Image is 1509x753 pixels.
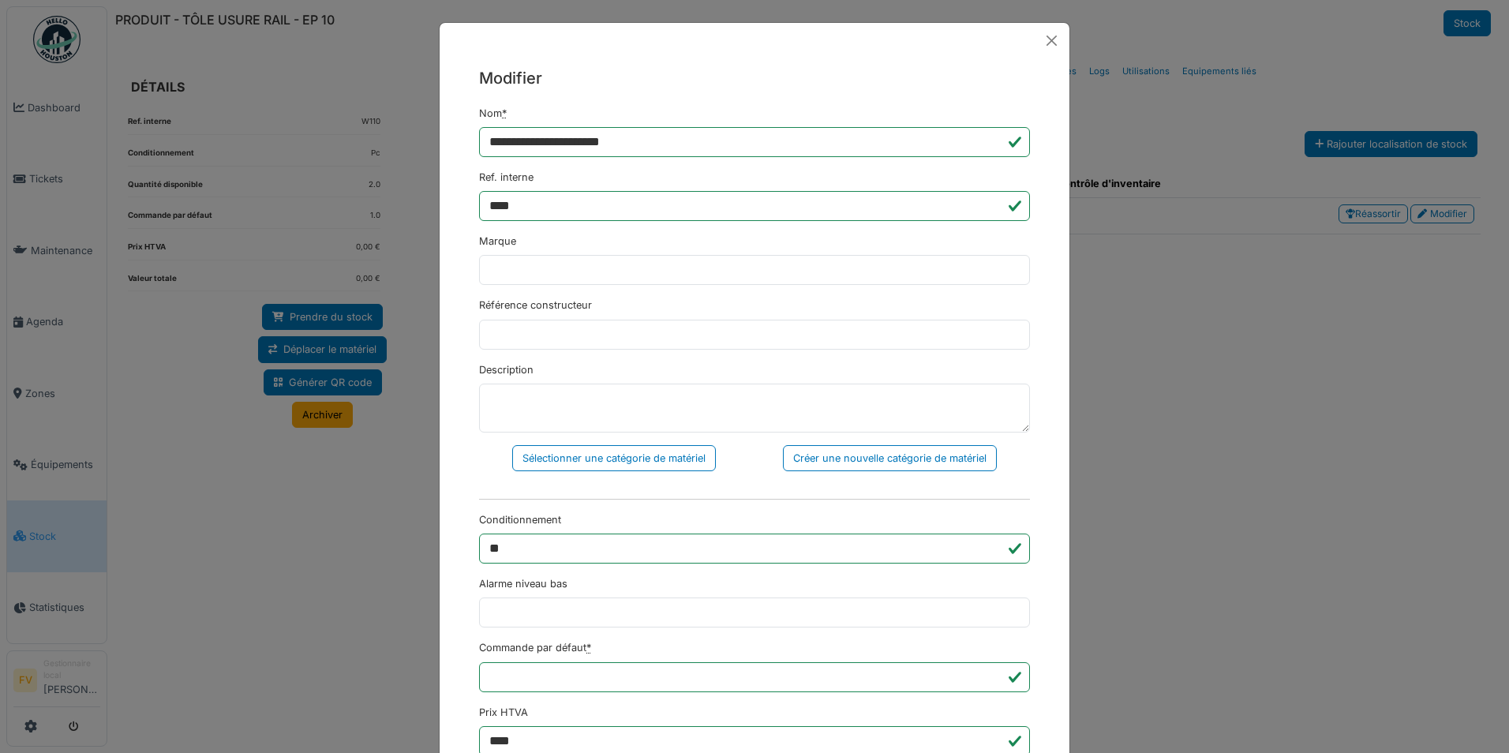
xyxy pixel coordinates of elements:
label: Commande par défaut [479,640,591,655]
label: Ref. interne [479,170,534,185]
label: Marque [479,234,516,249]
h5: Modifier [479,66,1030,90]
label: Description [479,362,534,377]
abbr: Requis [586,642,591,654]
label: Référence constructeur [479,298,592,313]
abbr: Requis [502,107,507,119]
label: Nom [479,106,507,121]
div: Sélectionner une catégorie de matériel [512,445,716,471]
label: Prix HTVA [479,705,528,720]
button: Close [1040,29,1063,52]
label: Alarme niveau bas [479,576,567,591]
label: Conditionnement [479,512,561,527]
div: Créer une nouvelle catégorie de matériel [783,445,997,471]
